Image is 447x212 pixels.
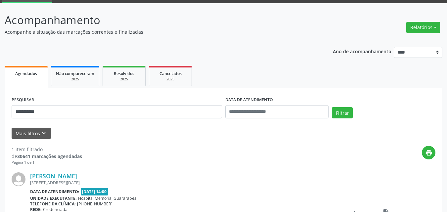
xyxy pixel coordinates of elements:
div: 2025 [154,77,187,82]
button: print [422,146,435,159]
button: Mais filtroskeyboard_arrow_down [12,128,51,139]
label: PESQUISAR [12,95,34,105]
button: Relatórios [406,22,440,33]
i: print [425,149,432,156]
p: Acompanhe a situação das marcações correntes e finalizadas [5,28,311,35]
span: Hospital Memorial Guararapes [78,195,136,201]
b: Unidade executante: [30,195,77,201]
p: Acompanhamento [5,12,311,28]
span: Resolvidos [114,71,134,76]
div: 1 item filtrado [12,146,82,153]
img: img [12,172,25,186]
b: Data de atendimento: [30,189,79,194]
div: 2025 [108,77,141,82]
span: [DATE] 14:00 [81,188,109,195]
b: Telefone da clínica: [30,201,76,207]
i: keyboard_arrow_down [40,130,47,137]
div: Página 1 de 1 [12,160,82,165]
button: Filtrar [332,107,353,118]
span: Cancelados [159,71,182,76]
div: de [12,153,82,160]
span: [PHONE_NUMBER] [77,201,112,207]
strong: 30641 marcações agendadas [17,153,82,159]
label: DATA DE ATENDIMENTO [225,95,273,105]
div: [STREET_ADDRESS][DATE] [30,180,336,186]
span: Não compareceram [56,71,94,76]
div: 2025 [56,77,94,82]
span: Agendados [15,71,37,76]
a: [PERSON_NAME] [30,172,77,180]
p: Ano de acompanhamento [333,47,391,55]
